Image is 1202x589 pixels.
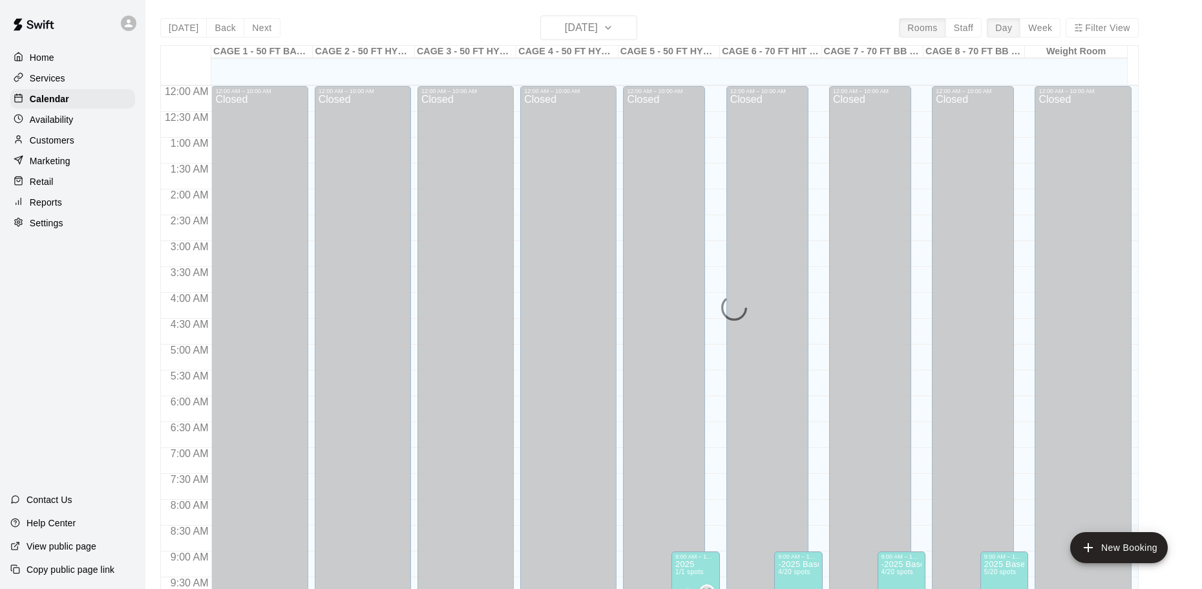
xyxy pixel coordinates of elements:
div: Weight Room [1025,46,1126,58]
p: Contact Us [26,493,72,506]
div: 9:00 AM – 10:00 AM [675,553,716,560]
div: 9:00 AM – 12:00 PM [881,553,922,560]
span: 9:00 AM [167,552,212,562]
span: 8:00 AM [167,500,212,511]
div: CAGE 1 - 50 FT BASEBALL w/ Auto Feeder [211,46,313,58]
p: Availability [30,113,74,126]
span: 12:30 AM [162,112,212,123]
p: Help Center [26,517,76,530]
button: add [1070,532,1168,563]
span: 7:00 AM [167,448,212,459]
span: 5:30 AM [167,370,212,381]
p: Customers [30,134,74,147]
p: Retail [30,175,54,188]
a: Reports [10,193,135,212]
span: 1:00 AM [167,138,212,149]
span: 5/20 spots filled [984,568,1016,575]
a: Marketing [10,151,135,171]
p: Marketing [30,155,70,167]
a: Calendar [10,89,135,109]
a: Services [10,69,135,88]
span: 3:00 AM [167,241,212,252]
div: 9:00 AM – 12:00 PM [984,553,1025,560]
div: 12:00 AM – 10:00 AM [1039,88,1127,94]
div: 12:00 AM – 10:00 AM [524,88,613,94]
div: 12:00 AM – 10:00 AM [215,88,304,94]
span: 1/1 spots filled [675,568,704,575]
div: CAGE 4 - 50 FT HYBRID BB/SB [516,46,618,58]
a: Availability [10,110,135,129]
a: Retail [10,172,135,191]
div: CAGE 8 - 70 FT BB (w/ pitching mound) [923,46,1025,58]
a: Home [10,48,135,67]
span: 9:30 AM [167,577,212,588]
div: 12:00 AM – 10:00 AM [936,88,1010,94]
span: 4:30 AM [167,319,212,330]
p: View public page [26,540,96,553]
span: 2:30 AM [167,215,212,226]
span: 2:00 AM [167,189,212,200]
a: Settings [10,213,135,233]
span: 5:00 AM [167,345,212,356]
p: Copy public page link [26,563,114,576]
span: 3:30 AM [167,267,212,278]
div: 12:00 AM – 10:00 AM [421,88,510,94]
p: Calendar [30,92,69,105]
span: 6:30 AM [167,422,212,433]
div: 9:00 AM – 12:00 PM [778,553,819,560]
span: 4:00 AM [167,293,212,304]
span: 6:00 AM [167,396,212,407]
span: 4/20 spots filled [881,568,913,575]
div: CAGE 2 - 50 FT HYBRID BB/SB [313,46,414,58]
div: CAGE 6 - 70 FT HIT TRAX [720,46,821,58]
div: CAGE 5 - 50 FT HYBRID SB/BB [618,46,720,58]
div: CAGE 7 - 70 FT BB (w/ pitching mound) [822,46,923,58]
div: 12:00 AM – 10:00 AM [627,88,701,94]
span: 7:30 AM [167,474,212,485]
p: Settings [30,217,63,230]
div: 12:00 AM – 10:00 AM [833,88,907,94]
span: 12:00 AM [162,86,212,97]
p: Services [30,72,65,85]
span: 8:30 AM [167,526,212,537]
div: 12:00 AM – 10:00 AM [319,88,407,94]
p: Reports [30,196,62,209]
a: Customers [10,131,135,150]
div: 12:00 AM – 10:00 AM [730,88,805,94]
div: CAGE 3 - 50 FT HYBRID BB/SB [415,46,516,58]
p: Home [30,51,54,64]
span: 4/20 spots filled [778,568,810,575]
span: 1:30 AM [167,164,212,175]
